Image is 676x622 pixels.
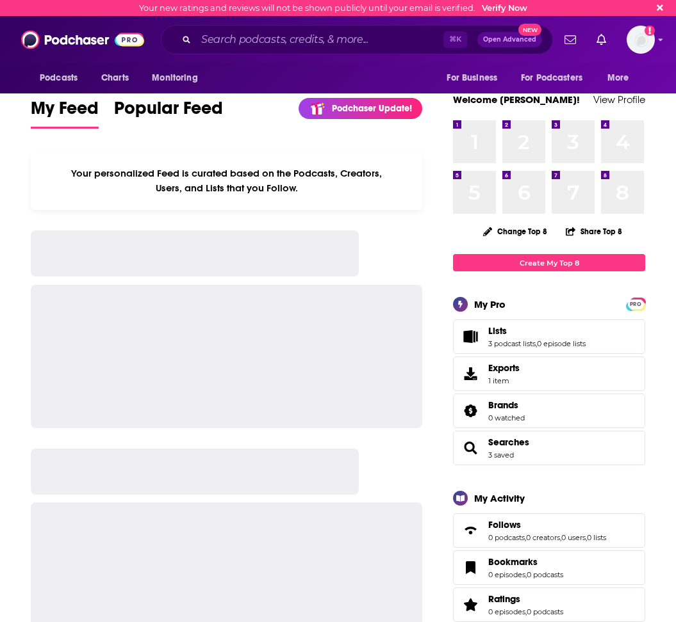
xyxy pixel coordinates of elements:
a: Show notifications dropdown [559,29,581,51]
button: Share Top 8 [565,219,623,244]
a: 0 watched [488,413,525,422]
span: Exports [488,362,520,374]
span: Ratings [488,593,520,605]
span: , [525,533,526,542]
img: Podchaser - Follow, Share and Rate Podcasts [21,28,144,52]
span: Exports [458,365,483,383]
span: , [560,533,561,542]
span: , [586,533,587,542]
div: Your personalized Feed is curated based on the Podcasts, Creators, Users, and Lists that you Follow. [31,152,422,210]
span: 1 item [488,376,520,385]
div: My Activity [474,492,525,504]
a: 0 users [561,533,586,542]
a: Follows [458,522,483,539]
a: 3 podcast lists [488,339,536,348]
div: My Pro [474,298,506,310]
span: , [536,339,537,348]
a: View Profile [593,93,645,106]
a: 0 episode lists [537,339,586,348]
button: open menu [513,66,601,90]
span: For Business [447,69,497,87]
a: Searches [488,436,529,448]
a: Welcome [PERSON_NAME]! [453,93,580,106]
a: Verify Now [482,3,527,13]
span: Follows [453,513,645,548]
button: open menu [438,66,513,90]
button: Change Top 8 [475,223,555,239]
a: Popular Feed [114,97,223,129]
a: Follows [488,519,606,530]
img: User Profile [627,26,655,54]
span: Bookmarks [488,556,538,568]
a: Exports [453,356,645,391]
a: Create My Top 8 [453,254,645,271]
span: ⌘ K [443,31,467,48]
a: 0 episodes [488,570,525,579]
button: open menu [31,66,94,90]
a: Bookmarks [458,559,483,577]
span: Open Advanced [483,36,536,43]
a: 0 lists [587,533,606,542]
button: open menu [143,66,214,90]
a: Lists [488,325,586,337]
span: Ratings [453,587,645,622]
span: Lists [488,325,507,337]
span: Bookmarks [453,550,645,585]
a: 0 creators [526,533,560,542]
a: 0 podcasts [527,570,563,579]
span: Searches [453,431,645,465]
a: Ratings [488,593,563,605]
button: Show profile menu [627,26,655,54]
a: 0 podcasts [488,533,525,542]
span: For Podcasters [521,69,582,87]
span: Follows [488,519,521,530]
span: PRO [628,299,643,309]
span: More [607,69,629,87]
span: , [525,570,527,579]
span: Monitoring [152,69,197,87]
span: Podcasts [40,69,78,87]
div: Your new ratings and reviews will not be shown publicly until your email is verified. [139,3,527,13]
div: Search podcasts, credits, & more... [161,25,553,54]
a: 3 saved [488,451,514,459]
span: New [518,24,541,36]
a: Brands [458,402,483,420]
a: 0 episodes [488,607,525,616]
a: Ratings [458,596,483,614]
span: Lists [453,319,645,354]
a: Brands [488,399,525,411]
a: Bookmarks [488,556,563,568]
span: Popular Feed [114,97,223,127]
button: open menu [598,66,645,90]
a: My Feed [31,97,99,129]
a: Searches [458,439,483,457]
span: Brands [488,399,518,411]
a: Charts [93,66,136,90]
a: Show notifications dropdown [591,29,611,51]
input: Search podcasts, credits, & more... [196,29,443,50]
p: Podchaser Update! [332,103,412,114]
span: My Feed [31,97,99,127]
span: Logged in as charlottestone [627,26,655,54]
a: PRO [628,299,643,308]
a: 0 podcasts [527,607,563,616]
span: Charts [101,69,129,87]
svg: Email not verified [645,26,655,36]
span: Brands [453,394,645,428]
a: Lists [458,328,483,346]
button: Open AdvancedNew [477,32,542,47]
span: , [525,607,527,616]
